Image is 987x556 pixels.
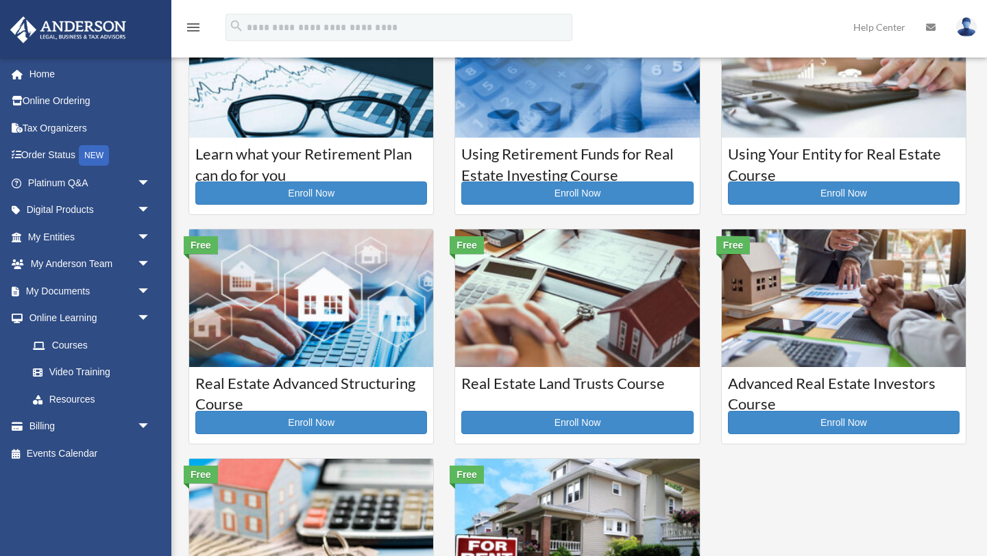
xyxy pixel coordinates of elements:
[195,373,427,407] h3: Real Estate Advanced Structuring Course
[19,386,171,413] a: Resources
[10,114,171,142] a: Tax Organizers
[956,17,977,37] img: User Pic
[461,181,693,205] a: Enroll Now
[716,236,751,254] div: Free
[728,181,960,205] a: Enroll Now
[137,413,164,441] span: arrow_drop_down
[450,236,484,254] div: Free
[728,411,960,434] a: Enroll Now
[184,236,218,254] div: Free
[461,373,693,407] h3: Real Estate Land Trusts Course
[728,144,960,178] h3: Using Your Entity for Real Estate Course
[10,142,171,170] a: Order StatusNEW
[10,413,171,440] a: Billingarrow_drop_down
[137,277,164,305] span: arrow_drop_down
[10,223,171,251] a: My Entitiesarrow_drop_down
[184,466,218,483] div: Free
[450,466,484,483] div: Free
[728,373,960,407] h3: Advanced Real Estate Investors Course
[195,144,427,178] h3: Learn what your Retirement Plan can do for you
[19,359,171,386] a: Video Training
[185,19,202,36] i: menu
[229,18,244,34] i: search
[137,169,164,197] span: arrow_drop_down
[10,440,171,467] a: Events Calendar
[10,277,171,305] a: My Documentsarrow_drop_down
[137,251,164,279] span: arrow_drop_down
[461,411,693,434] a: Enroll Now
[10,251,171,278] a: My Anderson Teamarrow_drop_down
[10,197,171,224] a: Digital Productsarrow_drop_down
[10,305,171,332] a: Online Learningarrow_drop_down
[10,169,171,197] a: Platinum Q&Aarrow_drop_down
[6,16,130,43] img: Anderson Advisors Platinum Portal
[10,60,171,88] a: Home
[137,223,164,251] span: arrow_drop_down
[195,411,427,434] a: Enroll Now
[10,88,171,115] a: Online Ordering
[461,144,693,178] h3: Using Retirement Funds for Real Estate Investing Course
[195,181,427,205] a: Enroll Now
[79,145,109,166] div: NEW
[137,305,164,333] span: arrow_drop_down
[185,24,202,36] a: menu
[137,197,164,225] span: arrow_drop_down
[19,331,164,359] a: Courses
